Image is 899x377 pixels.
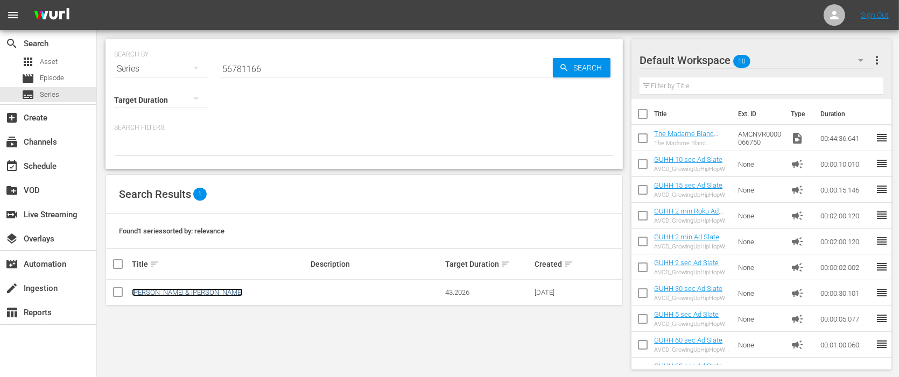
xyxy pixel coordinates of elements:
div: Title [132,258,307,271]
span: sort [501,259,510,269]
span: Asset [22,55,34,68]
div: [DATE] [535,288,576,296]
a: GUHH 10 sec Ad Slate [654,155,722,163]
span: Ad [791,183,804,196]
td: None [734,332,787,358]
span: reorder [875,286,888,299]
div: AVOD_GrowingUpHipHopWeTV_WillBeRightBack _2sec_RB24_S01398805008 [654,269,729,276]
span: reorder [875,234,888,247]
span: Ingestion [5,282,18,295]
span: sort [564,259,573,269]
a: The Madame Blanc Mysteries 103: Episode 3 [654,130,725,154]
a: GUHH 30 sec Ad Slate [654,284,722,293]
span: Create [5,111,18,124]
div: 43.2026 [445,288,531,296]
span: Schedule [5,160,18,173]
td: 00:02:00.120 [816,203,875,229]
a: Sign Out [861,11,889,19]
button: more_vert [870,47,883,73]
a: GUHH 2 sec Ad Slate [654,259,719,267]
span: Search Results [119,188,191,201]
span: reorder [875,209,888,222]
td: 00:00:02.002 [816,254,875,280]
span: more_vert [870,54,883,67]
span: 10 [733,50,750,73]
span: Ad [791,338,804,351]
span: 1 [193,188,207,201]
td: 00:00:10.010 [816,151,875,177]
span: reorder [875,312,888,325]
span: Found 1 series sorted by: relevance [119,227,224,235]
span: Reports [5,306,18,319]
span: Series [22,88,34,101]
div: AVOD_GrowingUpHipHopWeTV_WillBeRightBack _10sec_RB24_S01398805006 [654,166,729,173]
a: GUHH 5 sec Ad Slate [654,310,719,318]
span: reorder [875,183,888,196]
img: ans4CAIJ8jUAAAAAAAAAAAAAAAAAAAAAAAAgQb4GAAAAAAAAAAAAAAAAAAAAAAAAJMjXAAAAAAAAAAAAAAAAAAAAAAAAgAT5G... [26,3,78,28]
td: None [734,177,787,203]
span: reorder [875,364,888,376]
td: 00:01:00.060 [816,332,875,358]
td: 00:00:15.146 [816,177,875,203]
td: None [734,203,787,229]
span: Overlays [5,232,18,245]
span: Live Streaming [5,208,18,221]
span: sort [150,259,159,269]
div: Description [311,260,441,268]
td: 00:00:05.077 [816,306,875,332]
span: menu [6,9,19,22]
div: Series [114,54,209,84]
div: AVOD_GrowingUpHipHopWeTV_WillBeRightBack _15sec_RB24_S01398805005 [654,191,729,198]
span: Search [5,37,18,50]
a: GUHH 15 sec Ad Slate [654,181,722,189]
span: Ad [791,261,804,274]
td: None [734,306,787,332]
span: reorder [875,157,888,170]
span: Ad [791,158,804,170]
a: GUHH 90 sec Ad Slate [654,362,722,370]
th: Type [784,99,814,129]
span: Episode [22,72,34,85]
td: None [734,280,787,306]
div: AVOD_GrowingUpHipHopWeTV_WillBeRightBack _5sec_RB24_S01398805007 [654,321,729,328]
td: 00:02:00.120 [816,229,875,254]
th: Ext. ID [732,99,784,129]
span: Ad [791,235,804,248]
div: Created [535,258,576,271]
span: reorder [875,338,888,351]
span: Episode [40,73,64,83]
span: Channels [5,136,18,148]
div: AVOD_GrowingUpHipHopWeTV_WillBeRightBack _30sec_RB24_S01398805004 [654,295,729,302]
td: AMCNVR0000066750 [734,125,787,151]
a: GUHH 2 min Ad Slate [654,233,719,241]
div: AVOD_GrowingUpHipHopWeTV_WillBeRightBack _2MinCountdown_RB24_S01398804001-Roku [654,217,729,224]
div: AVOD_GrowingUpHipHopWeTV_WillBeRightBack _2Min_RB24_S01398805001 [654,243,729,250]
span: Video [791,132,804,145]
span: Asset [40,56,58,67]
div: Default Workspace [640,45,874,75]
th: Title [654,99,732,129]
div: Target Duration [445,258,531,271]
a: [PERSON_NAME] & [PERSON_NAME] [132,288,243,296]
span: Series [40,89,59,100]
span: Ad [791,312,804,325]
td: None [734,151,787,177]
td: None [734,229,787,254]
div: The Madame Blanc Mysteries 103: Episode 3 [654,140,729,147]
a: GUHH 2 min Roku Ad Slate [654,207,723,223]
span: Ad [791,364,804,377]
span: Ad [791,287,804,300]
th: Duration [814,99,879,129]
a: GUHH 60 sec Ad Slate [654,336,722,344]
button: Search [553,58,610,77]
span: Automation [5,258,18,271]
span: reorder [875,131,888,144]
span: Search [569,58,610,77]
td: 00:00:30.101 [816,280,875,306]
div: AVOD_GrowingUpHipHopWeTV_WillBeRightBack _60sec_RB24_S01398805003 [654,346,729,353]
span: Ad [791,209,804,222]
span: reorder [875,260,888,273]
td: None [734,254,787,280]
td: 00:44:36.641 [816,125,875,151]
span: VOD [5,184,18,197]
